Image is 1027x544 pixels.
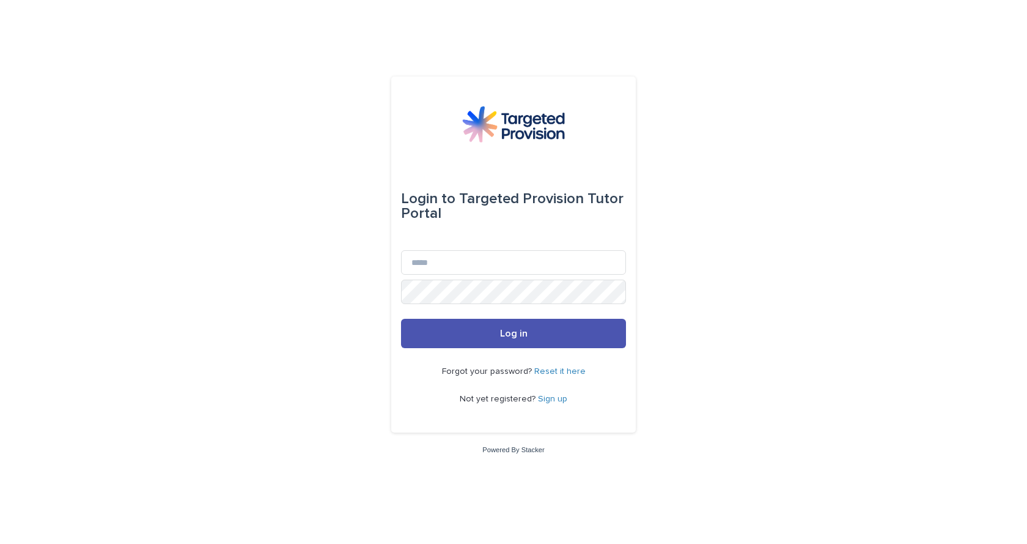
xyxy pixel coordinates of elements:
a: Reset it here [534,367,586,376]
button: Log in [401,319,626,348]
a: Sign up [538,395,567,403]
img: M5nRWzHhSzIhMunXDL62 [462,106,565,143]
div: Targeted Provision Tutor Portal [401,182,626,231]
span: Forgot your password? [442,367,534,376]
span: Login to [401,192,455,206]
span: Not yet registered? [460,395,538,403]
span: Log in [500,329,528,338]
a: Powered By Stacker [482,446,544,453]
